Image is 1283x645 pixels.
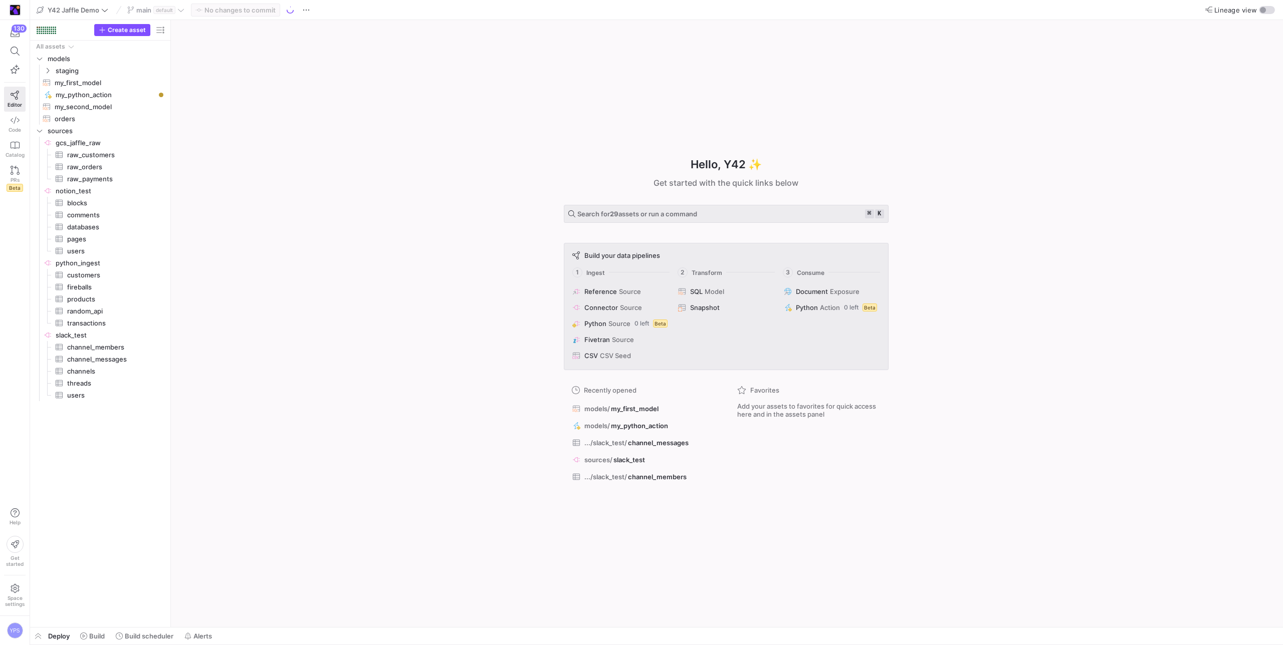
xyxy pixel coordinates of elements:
span: my_second_model​​​​​​​​​​ [55,101,155,113]
div: Press SPACE to select this row. [34,53,166,65]
div: Press SPACE to select this row. [34,341,166,353]
span: raw_customers​​​​​​​​​ [67,149,155,161]
a: databases​​​​​​​​​ [34,221,166,233]
span: notion_test​​​​​​​​ [56,185,165,197]
button: ReferenceSource [570,285,670,297]
a: channel_messages​​​​​​​​​ [34,353,166,365]
span: models/ [584,422,610,430]
span: Deploy [48,632,70,640]
a: my_first_model​​​​​​​​​​ [34,77,166,89]
div: Press SPACE to select this row. [34,101,166,113]
span: gcs_jaffle_raw​​​​​​​​ [56,137,165,149]
div: Press SPACE to select this row. [34,281,166,293]
div: Press SPACE to select this row. [34,89,166,101]
a: blocks​​​​​​​​​ [34,197,166,209]
a: raw_payments​​​​​​​​​ [34,173,166,185]
span: Snapshot [690,303,720,311]
span: random_api​​​​​​​​​ [67,305,155,317]
span: Add your assets to favorites for quick access here and in the assets panel [737,402,881,418]
span: slack_test​​​​​​​​ [56,330,165,341]
button: SQLModel [676,285,776,297]
div: Press SPACE to select this row. [34,185,166,197]
span: my_first_model​​​​​​​​​​ [55,77,155,89]
span: Fivetran [584,336,610,344]
span: my_python_action [611,422,668,430]
a: Editor [4,87,26,112]
button: DocumentExposure [782,285,882,297]
div: Press SPACE to select this row. [34,329,166,341]
strong: 29 [610,210,618,218]
kbd: k [875,209,884,218]
button: Alerts [180,627,217,644]
span: threads​​​​​​​​​ [67,378,155,389]
div: Get started with the quick links below [564,177,889,189]
a: users​​​​​​​​​ [34,389,166,401]
span: orders​​​​​​​​​​ [55,113,155,125]
span: .../slack_test/ [584,439,627,447]
span: Help [9,519,21,525]
a: Code [4,112,26,137]
button: PythonSource0 leftBeta [570,317,670,330]
div: Press SPACE to select this row. [34,137,166,149]
span: Catalog [6,152,25,158]
div: Press SPACE to select this row. [34,173,166,185]
div: Press SPACE to select this row. [34,77,166,89]
span: channel_messages​​​​​​​​​ [67,354,155,365]
button: PythonAction0 leftBeta [782,301,882,313]
a: users​​​​​​​​​ [34,245,166,257]
span: Source [608,319,630,328]
span: fireballs​​​​​​​​​ [67,281,155,293]
a: channel_members​​​​​​​​​ [34,341,166,353]
kbd: ⌘ [865,209,874,218]
span: CSV [584,352,598,360]
span: blocks​​​​​​​​​ [67,197,155,209]
span: Favorites [750,386,779,394]
button: Search for29assets or run a command⌘k [564,205,889,223]
a: transactions​​​​​​​​​ [34,317,166,329]
span: Create asset [108,27,146,34]
span: Python [584,319,606,328]
span: users​​​​​​​​​ [67,390,155,401]
span: staging [56,65,165,77]
a: raw_orders​​​​​​​​​ [34,161,166,173]
button: Help [4,504,26,530]
span: slack_test [613,456,645,464]
span: customers​​​​​​​​​ [67,269,155,281]
button: 130 [4,24,26,42]
a: channels​​​​​​​​​ [34,365,166,377]
div: 130 [12,25,27,33]
button: Build [76,627,109,644]
button: Y42 Jaffle Demo [34,4,111,17]
img: https://storage.googleapis.com/y42-prod-data-exchange/images/E4LAT4qaMCxLTOZoOQ32fao10ZFgsP4yJQ8S... [10,5,20,15]
div: YPS [7,622,23,638]
span: Get started [6,555,24,567]
span: Alerts [193,632,212,640]
a: pages​​​​​​​​​ [34,233,166,245]
span: Build [89,632,105,640]
span: Action [820,303,840,311]
span: Source [619,287,641,295]
a: notion_test​​​​​​​​ [34,185,166,197]
button: Snapshot [676,301,776,313]
div: Press SPACE to select this row. [34,149,166,161]
span: sources [48,125,165,137]
a: my_second_model​​​​​​​​​​ [34,101,166,113]
span: Recently opened [584,386,636,394]
span: comments​​​​​​​​​ [67,209,155,221]
span: PRs [11,177,20,183]
span: raw_payments​​​​​​​​​ [67,173,155,185]
span: Connector [584,303,618,311]
span: raw_orders​​​​​​​​​ [67,161,155,173]
a: products​​​​​​​​​ [34,293,166,305]
span: Build scheduler [125,632,173,640]
div: Press SPACE to select this row. [34,41,166,53]
span: Document [796,287,828,295]
div: Press SPACE to select this row. [34,317,166,329]
span: my_python_action​​​​​ [56,89,155,101]
a: threads​​​​​​​​​ [34,377,166,389]
a: Catalog [4,137,26,162]
span: channel_messages [628,439,689,447]
span: Beta [7,184,23,192]
span: models/ [584,405,610,413]
span: SQL [690,287,703,295]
